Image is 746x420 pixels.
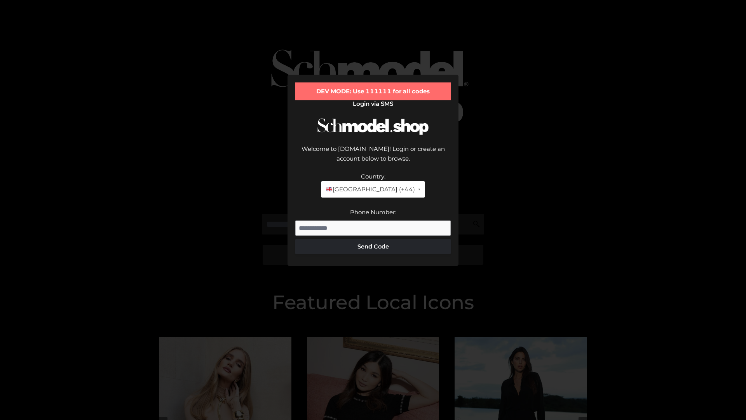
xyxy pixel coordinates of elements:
div: DEV MODE: Use 111111 for all codes [295,82,451,100]
img: Schmodel Logo [315,111,431,142]
label: Phone Number: [350,208,396,216]
h2: Login via SMS [295,100,451,107]
div: Welcome to [DOMAIN_NAME]! Login or create an account below to browse. [295,144,451,171]
span: [GEOGRAPHIC_DATA] (+44) [326,184,415,194]
label: Country: [361,173,385,180]
img: 🇬🇧 [326,186,332,192]
button: Send Code [295,239,451,254]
